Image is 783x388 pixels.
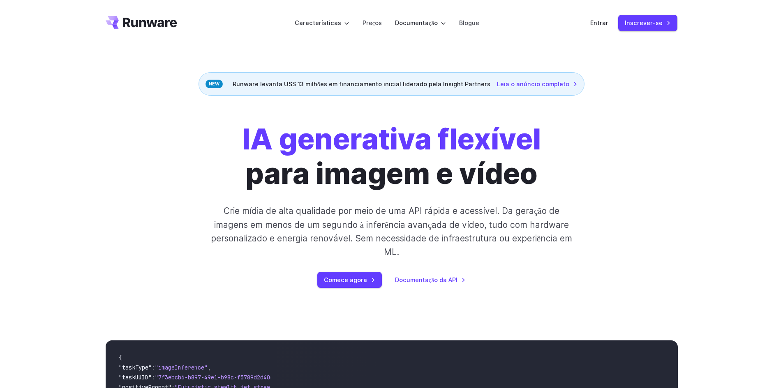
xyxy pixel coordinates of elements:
[155,364,208,371] span: "imageInference"
[497,80,569,87] font: Leia o anúncio completo
[590,18,608,28] a: Entrar
[324,276,367,283] font: Comece agora
[590,19,608,26] font: Entrar
[497,79,577,89] a: Leia o anúncio completo
[395,276,457,283] font: Documentação da API
[295,19,341,26] font: Características
[459,19,479,26] font: Blogue
[155,374,280,381] span: "7f3ebcb6-b897-49e1-b98c-f5789d2d40d7"
[152,374,155,381] span: :
[106,16,177,29] a: Vá para /
[119,354,122,361] span: {
[395,275,466,285] a: Documentação da API
[245,156,538,191] font: para imagem e vídeo
[119,364,152,371] span: "taskType"
[317,272,382,288] a: Comece agora
[363,19,382,26] font: Preços
[233,80,490,87] font: Runware levanta US$ 13 milhões em financiamento inicial liderado pela Insight Partners
[152,364,155,371] span: :
[208,364,211,371] span: ,
[459,18,479,28] a: Blogue
[242,122,541,156] font: IA generativa flexível
[363,18,382,28] a: Preços
[211,206,572,257] font: Crie mídia de alta qualidade por meio de uma API rápida e acessível. Da geração de imagens em men...
[395,19,438,26] font: Documentação
[618,15,677,31] a: Inscrever-se
[119,374,152,381] span: "taskUUID"
[625,19,663,26] font: Inscrever-se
